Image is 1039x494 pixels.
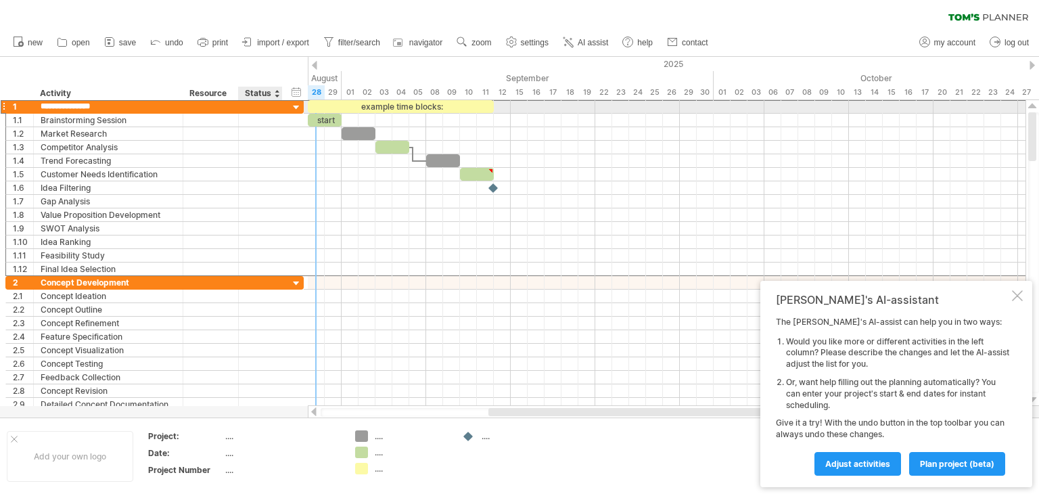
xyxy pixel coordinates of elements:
[578,38,608,47] span: AI assist
[731,85,747,99] div: Thursday, 2 October 2025
[798,85,815,99] div: Wednesday, 8 October 2025
[245,87,275,100] div: Status
[664,34,712,51] a: contact
[13,290,33,302] div: 2.1
[900,85,917,99] div: Thursday, 16 October 2025
[503,34,553,51] a: settings
[680,85,697,99] div: Monday, 29 September 2025
[325,85,342,99] div: Friday, 29 August 2025
[511,85,528,99] div: Monday, 15 September 2025
[494,85,511,99] div: Friday, 12 September 2025
[629,85,646,99] div: Wednesday, 24 September 2025
[165,38,183,47] span: undo
[471,38,491,47] span: zoom
[41,398,176,411] div: Detailed Concept Documentation
[482,430,555,442] div: ....
[920,459,994,469] span: plan project (beta)
[637,38,653,47] span: help
[13,398,33,411] div: 2.9
[320,34,384,51] a: filter/search
[189,87,231,100] div: Resource
[883,85,900,99] div: Wednesday, 15 October 2025
[13,330,33,343] div: 2.4
[13,371,33,384] div: 2.7
[559,34,612,51] a: AI assist
[409,85,426,99] div: Friday, 5 September 2025
[41,263,176,275] div: Final Idea Selection
[967,85,984,99] div: Wednesday, 22 October 2025
[916,34,979,51] a: my account
[9,34,47,51] a: new
[338,38,380,47] span: filter/search
[148,464,223,476] div: Project Number
[308,114,342,127] div: start
[13,235,33,248] div: 1.10
[28,38,43,47] span: new
[697,85,714,99] div: Tuesday, 30 September 2025
[646,85,663,99] div: Thursday, 25 September 2025
[934,38,975,47] span: my account
[776,317,1009,475] div: The [PERSON_NAME]'s AI-assist can help you in two ways: Give it a try! With the undo button in th...
[13,263,33,275] div: 1.12
[764,85,781,99] div: Monday, 6 October 2025
[40,87,175,100] div: Activity
[41,276,176,289] div: Concept Development
[375,430,448,442] div: ....
[41,317,176,330] div: Concept Refinement
[849,85,866,99] div: Monday, 13 October 2025
[815,85,832,99] div: Thursday, 9 October 2025
[1005,38,1029,47] span: log out
[375,85,392,99] div: Wednesday, 3 September 2025
[13,344,33,357] div: 2.5
[776,293,1009,307] div: [PERSON_NAME]'s AI-assistant
[72,38,90,47] span: open
[41,249,176,262] div: Feasibility Study
[909,452,1005,476] a: plan project (beta)
[13,303,33,316] div: 2.2
[41,235,176,248] div: Idea Ranking
[682,38,708,47] span: contact
[825,459,890,469] span: Adjust activities
[41,357,176,370] div: Concept Testing
[477,85,494,99] div: Thursday, 11 September 2025
[41,141,176,154] div: Competitor Analysis
[984,85,1001,99] div: Thursday, 23 October 2025
[409,38,442,47] span: navigator
[460,85,477,99] div: Wednesday, 10 September 2025
[212,38,228,47] span: print
[443,85,460,99] div: Tuesday, 9 September 2025
[392,85,409,99] div: Thursday, 4 September 2025
[13,317,33,330] div: 2.3
[714,85,731,99] div: Wednesday, 1 October 2025
[986,34,1033,51] a: log out
[13,154,33,167] div: 1.4
[13,114,33,127] div: 1.1
[13,384,33,397] div: 2.8
[41,371,176,384] div: Feedback Collection
[13,195,33,208] div: 1.7
[41,208,176,221] div: Value Proposition Development
[933,85,950,99] div: Monday, 20 October 2025
[308,100,494,113] div: example time blocks:
[426,85,443,99] div: Monday, 8 September 2025
[194,34,232,51] a: print
[917,85,933,99] div: Friday, 17 October 2025
[814,452,901,476] a: Adjust activities
[41,154,176,167] div: Trend Forecasting
[41,344,176,357] div: Concept Visualization
[13,208,33,221] div: 1.8
[41,303,176,316] div: Concept Outline
[53,34,94,51] a: open
[342,71,714,85] div: September 2025
[747,85,764,99] div: Friday, 3 October 2025
[663,85,680,99] div: Friday, 26 September 2025
[342,85,359,99] div: Monday, 1 September 2025
[13,181,33,194] div: 1.6
[13,141,33,154] div: 1.3
[781,85,798,99] div: Tuesday, 7 October 2025
[786,336,1009,370] li: Would you like more or different activities in the left column? Please describe the changes and l...
[375,463,448,474] div: ....
[13,357,33,370] div: 2.6
[13,222,33,235] div: 1.9
[866,85,883,99] div: Tuesday, 14 October 2025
